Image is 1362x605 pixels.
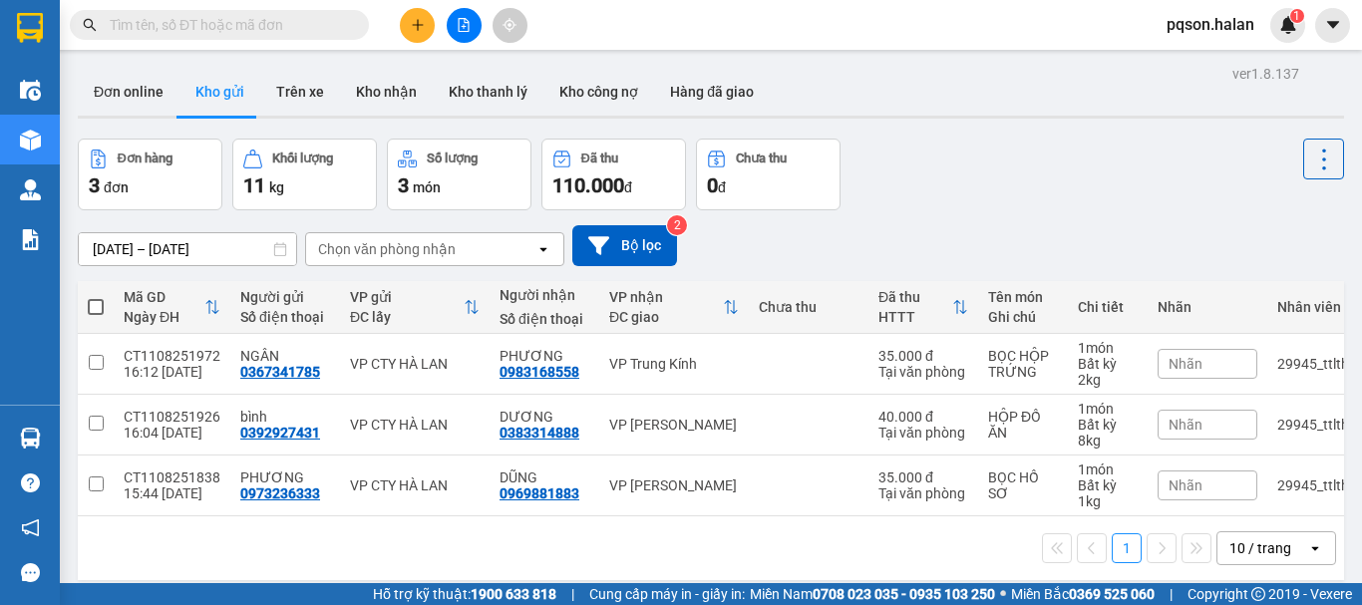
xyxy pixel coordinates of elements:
div: 0383314888 [500,425,579,441]
div: 40.000 đ [878,409,968,425]
div: DƯƠNG [500,409,589,425]
th: Toggle SortBy [114,281,230,334]
span: 0 [707,173,718,197]
sup: 1 [1290,9,1304,23]
div: 10 / trang [1229,538,1291,558]
button: Kho nhận [340,68,433,116]
div: Số điện thoại [240,309,330,325]
img: warehouse-icon [20,80,41,101]
div: Đã thu [581,151,618,165]
div: 0392927431 [240,425,320,441]
div: CT1108251838 [124,469,220,485]
div: 0983168558 [500,364,579,380]
img: icon-new-feature [1279,16,1297,34]
div: Chọn văn phòng nhận [318,239,456,259]
img: solution-icon [20,229,41,250]
div: Chi tiết [1078,299,1138,315]
div: NGÂN [240,348,330,364]
span: kg [269,179,284,195]
span: Hỗ trợ kỹ thuật: [373,583,556,605]
div: VP [PERSON_NAME] [609,417,739,433]
div: Ngày ĐH [124,309,204,325]
button: file-add [447,8,482,43]
div: Tên món [988,289,1058,305]
span: Miền Bắc [1011,583,1155,605]
th: Toggle SortBy [599,281,749,334]
sup: 2 [667,215,687,235]
div: VP nhận [609,289,723,305]
div: Tại văn phòng [878,425,968,441]
div: 1 kg [1078,493,1138,509]
span: aim [503,18,516,32]
div: Tại văn phòng [878,364,968,380]
span: Nhãn [1169,417,1202,433]
div: 0367341785 [240,364,320,380]
div: ĐC giao [609,309,723,325]
div: PHƯƠNG [240,469,330,485]
div: 35.000 đ [878,469,968,485]
div: Đã thu [878,289,952,305]
span: 11 [243,173,265,197]
div: 0973236333 [240,485,320,501]
span: đ [624,179,632,195]
div: 0969881883 [500,485,579,501]
span: message [21,563,40,582]
input: Tìm tên, số ĐT hoặc mã đơn [110,14,345,36]
div: bình [240,409,330,425]
strong: 0708 023 035 - 0935 103 250 [813,586,995,602]
div: 15:44 [DATE] [124,485,220,501]
div: BỌC HỒ SƠ [988,469,1058,501]
div: VP CTY HÀ LAN [350,417,480,433]
button: caret-down [1315,8,1350,43]
strong: 0369 525 060 [1069,586,1155,602]
div: Tại văn phòng [878,485,968,501]
div: VP gửi [350,289,464,305]
img: warehouse-icon [20,179,41,200]
span: notification [21,518,40,537]
span: caret-down [1324,16,1342,34]
span: Miền Nam [750,583,995,605]
div: VP CTY HÀ LAN [350,477,480,493]
div: Mã GD [124,289,204,305]
span: search [83,18,97,32]
div: 16:04 [DATE] [124,425,220,441]
div: Bất kỳ [1078,417,1138,433]
div: VP Trung Kính [609,356,739,372]
button: aim [493,8,527,43]
div: Đơn hàng [118,151,172,165]
span: Nhãn [1169,477,1202,493]
div: ver 1.8.137 [1232,63,1299,85]
span: Nhãn [1169,356,1202,372]
div: 8 kg [1078,433,1138,449]
div: HTTT [878,309,952,325]
div: Ghi chú [988,309,1058,325]
div: ĐC lấy [350,309,464,325]
button: Chưa thu0đ [696,139,841,210]
button: Kho gửi [179,68,260,116]
span: plus [411,18,425,32]
button: Trên xe [260,68,340,116]
span: | [1170,583,1173,605]
div: Người nhận [500,287,589,303]
div: 1 món [1078,401,1138,417]
div: BỌC HỘP TRỨNG [988,348,1058,380]
button: Đã thu110.000đ [541,139,686,210]
span: 3 [398,173,409,197]
button: Kho thanh lý [433,68,543,116]
svg: open [1307,540,1323,556]
img: logo-vxr [17,13,43,43]
div: Bất kỳ [1078,477,1138,493]
input: Select a date range. [79,233,296,265]
span: | [571,583,574,605]
div: Bất kỳ [1078,356,1138,372]
span: 3 [89,173,100,197]
span: 1 [1293,9,1300,23]
div: Người gửi [240,289,330,305]
div: 1 món [1078,340,1138,356]
span: ⚪️ [1000,590,1006,598]
div: Chưa thu [759,299,858,315]
button: 1 [1112,533,1142,563]
th: Toggle SortBy [868,281,978,334]
div: 35.000 đ [878,348,968,364]
div: 2 kg [1078,372,1138,388]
